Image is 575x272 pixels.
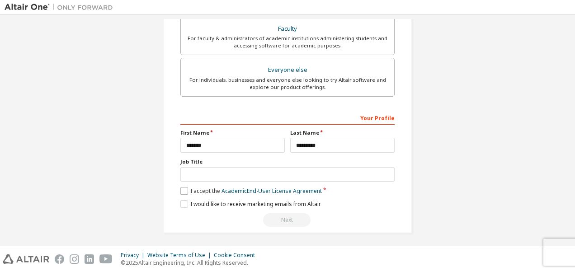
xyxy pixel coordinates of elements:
img: instagram.svg [70,254,79,264]
label: Last Name [290,129,395,136]
img: Altair One [5,3,118,12]
a: Academic End-User License Agreement [222,187,322,195]
div: Cookie Consent [214,252,260,259]
img: altair_logo.svg [3,254,49,264]
div: Your Profile [180,110,395,125]
label: Job Title [180,158,395,165]
label: First Name [180,129,285,136]
div: Website Terms of Use [147,252,214,259]
div: For individuals, businesses and everyone else looking to try Altair software and explore our prod... [186,76,389,91]
div: Faculty [186,23,389,35]
label: I accept the [180,187,322,195]
div: Read and acccept EULA to continue [180,213,395,227]
label: I would like to receive marketing emails from Altair [180,200,321,208]
div: For faculty & administrators of academic institutions administering students and accessing softwa... [186,35,389,49]
div: Everyone else [186,64,389,76]
img: facebook.svg [55,254,64,264]
img: youtube.svg [99,254,113,264]
div: Privacy [121,252,147,259]
img: linkedin.svg [85,254,94,264]
p: © 2025 Altair Engineering, Inc. All Rights Reserved. [121,259,260,267]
